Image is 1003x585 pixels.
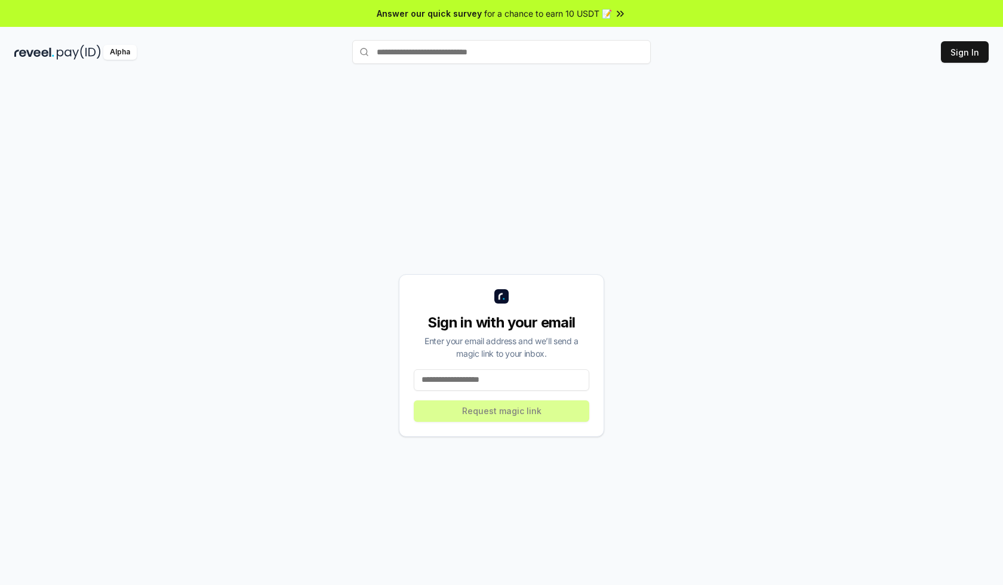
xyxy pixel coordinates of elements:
[941,41,989,63] button: Sign In
[414,313,589,332] div: Sign in with your email
[484,7,612,20] span: for a chance to earn 10 USDT 📝
[57,45,101,60] img: pay_id
[377,7,482,20] span: Answer our quick survey
[494,289,509,304] img: logo_small
[14,45,54,60] img: reveel_dark
[103,45,137,60] div: Alpha
[414,335,589,360] div: Enter your email address and we’ll send a magic link to your inbox.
